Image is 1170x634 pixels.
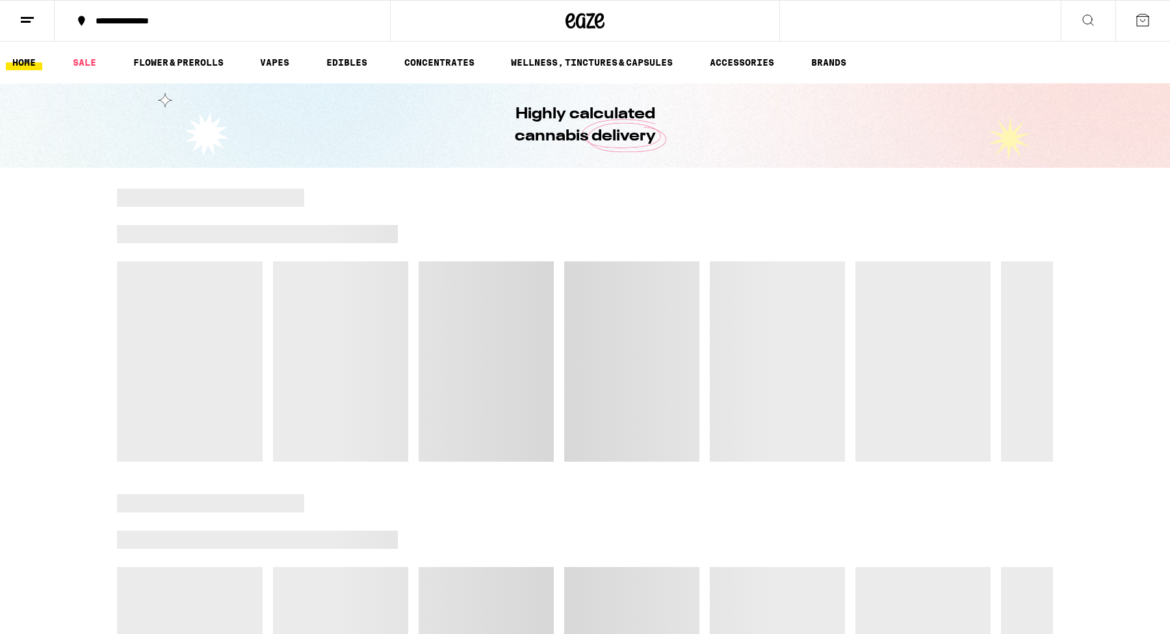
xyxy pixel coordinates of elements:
a: HOME [6,55,42,70]
a: SALE [66,55,103,70]
a: CONCENTRATES [398,55,481,70]
a: FLOWER & PREROLLS [127,55,230,70]
a: WELLNESS, TINCTURES & CAPSULES [504,55,679,70]
a: VAPES [253,55,296,70]
a: BRANDS [805,55,853,70]
a: ACCESSORIES [703,55,781,70]
h1: Highly calculated cannabis delivery [478,103,692,148]
a: EDIBLES [320,55,374,70]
